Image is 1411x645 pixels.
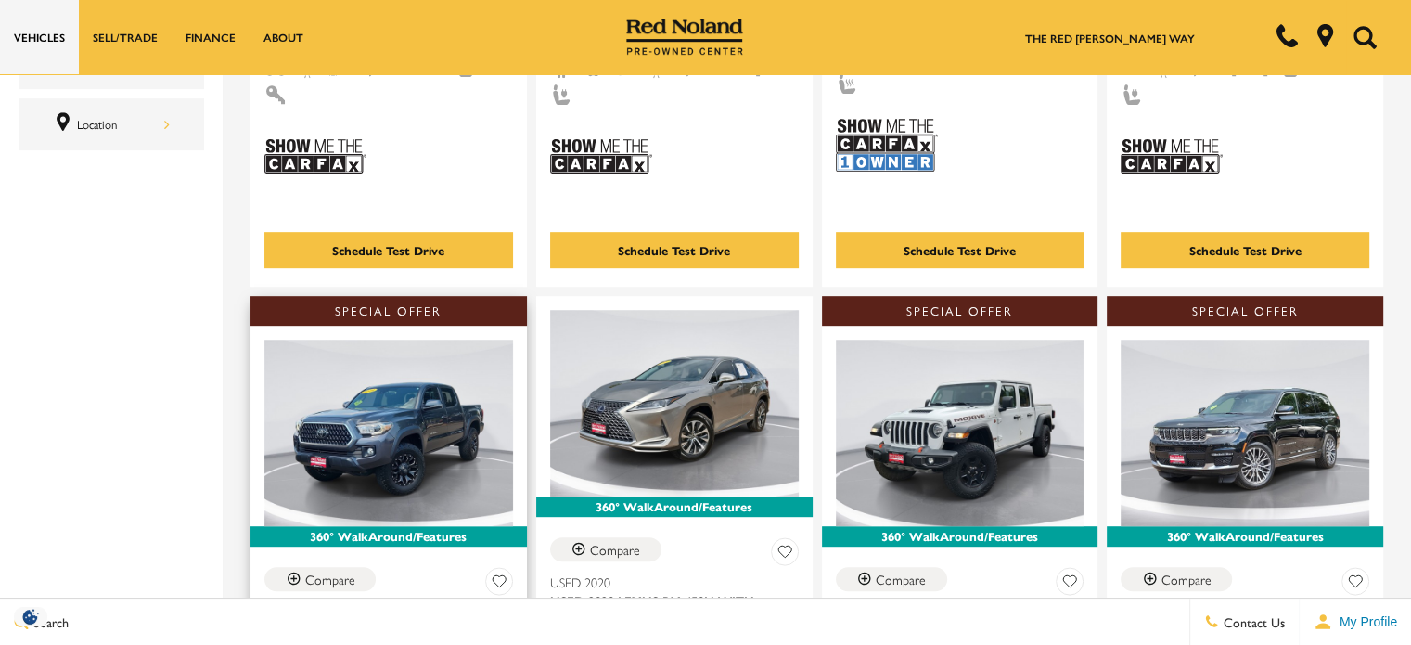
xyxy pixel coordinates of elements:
[771,537,799,572] button: Save Vehicle
[1107,526,1383,547] div: 360° WalkAround/Features
[1300,599,1411,645] button: Open user profile menu
[1161,571,1212,587] div: Compare
[1332,614,1397,629] span: My Profile
[550,537,661,561] button: Compare Vehicle
[550,84,572,101] span: Power Seats
[264,84,287,101] span: Interior Accents
[9,607,52,626] img: Opt-Out Icon
[836,232,1084,268] div: Schedule Test Drive - Used 2024 Subaru Outback Wilderness With Navigation & AWD
[836,111,938,179] img: Show Me the CARFAX 1-Owner Badge
[1341,567,1369,601] button: Save Vehicle
[1025,30,1195,46] a: The Red [PERSON_NAME] Way
[550,573,799,628] a: Used 2020Used 2020 Lexus RX 450h With Navigation & AWD
[250,526,527,547] div: 360° WalkAround/Features
[904,241,1016,259] div: Schedule Test Drive
[1346,1,1383,73] button: Open the search field
[626,25,743,44] a: Red Noland Pre-Owned
[1121,340,1369,526] img: 2021 Jeep Grand Cherokee L Summit
[54,112,77,136] span: Location
[550,123,652,190] img: Show Me the CARFAX Badge
[550,310,799,497] img: 2020 Lexus RX 450h
[264,567,376,591] button: Compare Vehicle
[1121,232,1369,268] div: Schedule Test Drive - Used 2017 Lexus GX 460 With Navigation & 4WD
[485,567,513,601] button: Save Vehicle
[590,541,640,558] div: Compare
[1219,613,1285,631] span: Contact Us
[1189,241,1302,259] div: Schedule Test Drive
[550,573,785,591] span: Used 2020
[536,497,813,517] div: 360° WalkAround/Features
[836,340,1084,526] img: 2021 Jeep Gladiator Mojave
[305,571,355,587] div: Compare
[822,526,1098,547] div: 360° WalkAround/Features
[1121,567,1232,591] button: Compare Vehicle
[9,607,52,626] section: Click to Open Cookie Consent Modal
[332,241,444,259] div: Schedule Test Drive
[1056,567,1084,601] button: Save Vehicle
[550,591,785,628] span: Used 2020 Lexus RX 450h With Navigation & AWD
[264,123,366,190] img: Show Me the CARFAX Badge
[264,232,513,268] div: Schedule Test Drive - Used 2021 BMW 2 Series 228i xDrive With Navigation & AWD
[77,114,170,135] div: Location
[19,98,204,150] div: LocationLocation
[836,73,858,90] span: Heated Seats
[626,19,743,56] img: Red Noland Pre-Owned
[1121,84,1143,101] span: Power Seats
[550,232,799,268] div: Schedule Test Drive - Used 2020 Chevrolet Silverado 1500 LT Trail Boss 4WD
[836,567,947,591] button: Compare Vehicle
[876,571,926,587] div: Compare
[1121,123,1223,190] img: Show Me the CARFAX Badge
[1107,296,1383,326] div: Special Offer
[250,296,527,326] div: Special Offer
[264,340,513,526] img: 2018 Toyota Tacoma TRD Off-Road
[618,241,730,259] div: Schedule Test Drive
[822,296,1098,326] div: Special Offer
